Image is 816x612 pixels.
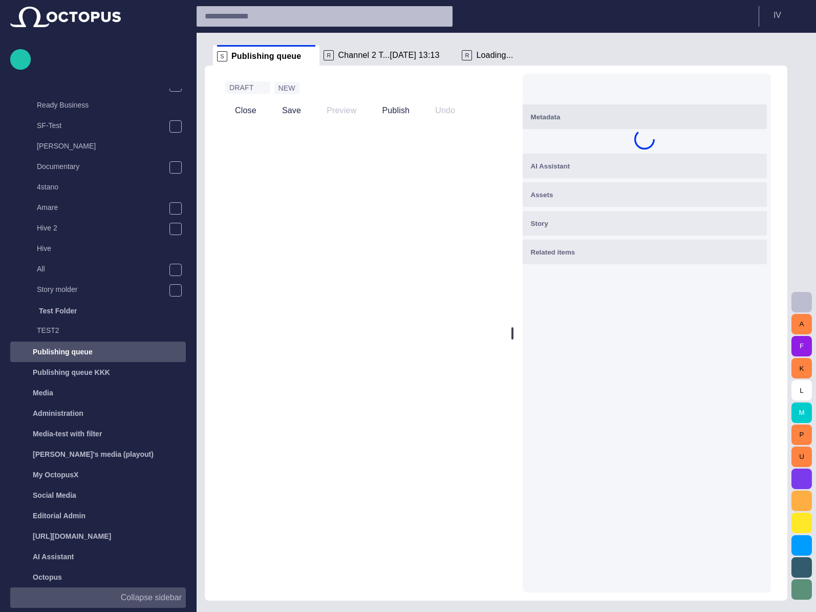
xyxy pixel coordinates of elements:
[37,100,186,110] p: Ready Business
[16,178,186,198] div: 4stano
[10,383,186,403] div: Media
[33,490,76,500] p: Social Media
[37,325,186,335] p: TEST2
[531,220,548,227] span: Story
[10,546,186,567] div: AI Assistant
[37,223,169,233] p: Hive 2
[791,358,812,378] button: K
[33,531,111,541] p: [URL][DOMAIN_NAME]
[213,45,319,66] div: SPublishing queue
[229,82,254,93] span: DRAFT
[39,306,77,316] p: Test Folder
[523,240,767,264] button: Related items
[319,45,458,66] div: RChannel 2 T...[DATE] 13:13
[10,587,186,608] button: Collapse sidebar
[531,248,575,256] span: Related items
[16,137,186,157] div: [PERSON_NAME]
[791,447,812,467] button: U
[37,161,169,172] p: Documentary
[458,45,531,66] div: RLoading...
[16,260,186,280] div: All
[16,219,186,239] div: Hive 2
[10,444,186,465] div: [PERSON_NAME]'s media (playout)
[16,96,186,116] div: Ready Business
[37,264,169,274] p: All
[37,120,169,131] p: SF-Test
[33,470,78,480] p: My OctopusX
[523,211,767,236] button: Story
[37,202,169,213] p: Amare
[16,321,186,342] div: TEST2
[791,314,812,334] button: A
[791,425,812,445] button: P
[33,408,83,418] p: Administration
[10,526,186,546] div: [URL][DOMAIN_NAME]
[33,347,93,357] p: Publishing queue
[16,280,186,301] div: Story molder
[278,83,295,93] span: NEW
[791,403,812,423] button: M
[217,101,260,120] button: Close
[10,342,186,362] div: Publishing queue
[476,50,513,60] span: Loading...
[33,572,62,582] p: Octopus
[523,182,767,207] button: Assets
[33,388,53,398] p: Media
[523,154,767,178] button: AI Assistant
[364,101,413,120] button: Publish
[217,51,227,61] p: S
[37,141,186,151] p: [PERSON_NAME]
[264,101,305,120] button: Save
[462,50,472,60] p: R
[338,50,439,60] span: Channel 2 T...[DATE] 13:13
[33,511,85,521] p: Editorial Admin
[324,50,334,60] p: R
[16,198,186,219] div: Amare
[10,424,186,444] div: Media-test with filter
[33,552,74,562] p: AI Assistant
[16,239,186,260] div: Hive
[121,592,182,604] p: Collapse sidebar
[33,449,154,459] p: [PERSON_NAME]'s media (playout)
[225,81,270,94] button: DRAFT
[531,191,553,199] span: Assets
[10,7,121,27] img: Octopus News Room
[765,6,810,25] button: IV
[37,182,186,192] p: 4stano
[791,336,812,356] button: F
[33,367,110,377] p: Publishing queue KKK
[774,9,781,22] p: I V
[37,284,169,294] p: Story molder
[531,162,570,170] span: AI Assistant
[16,157,186,178] div: Documentary
[16,116,186,137] div: SF-Test
[10,567,186,587] div: Octopus
[37,243,186,254] p: Hive
[33,429,102,439] p: Media-test with filter
[523,104,767,129] button: Metadata
[791,380,812,400] button: L
[231,51,301,61] span: Publishing queue
[531,113,561,121] span: Metadata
